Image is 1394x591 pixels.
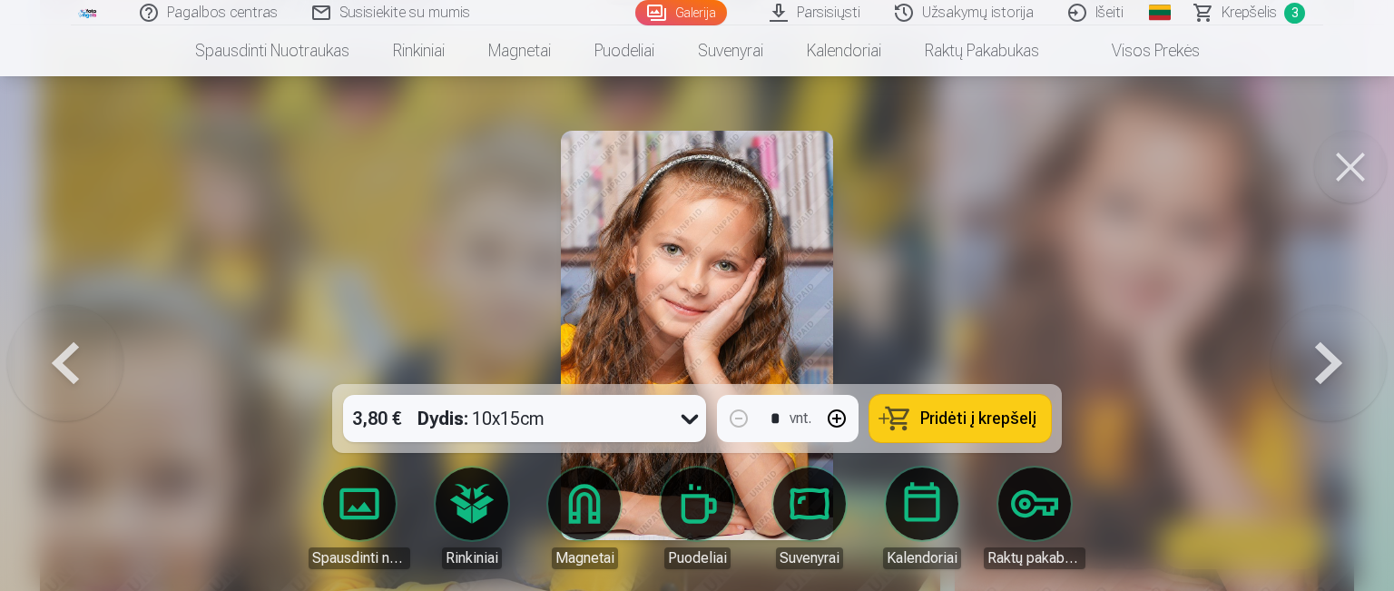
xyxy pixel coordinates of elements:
a: Rinkiniai [371,25,466,76]
div: Spausdinti nuotraukas [309,547,410,569]
a: Puodeliai [573,25,676,76]
div: Suvenyrai [776,547,843,569]
a: Suvenyrai [676,25,785,76]
a: Magnetai [534,468,635,569]
a: Puodeliai [646,468,748,569]
img: /fa2 [78,7,98,18]
button: Pridėti į krepšelį [869,395,1051,442]
div: Rinkiniai [442,547,502,569]
a: Visos prekės [1061,25,1222,76]
div: Raktų pakabukas [984,547,1085,569]
span: Krepšelis [1222,2,1277,24]
div: Kalendoriai [883,547,961,569]
div: 3,80 € [343,395,410,442]
div: vnt. [790,408,811,429]
a: Magnetai [466,25,573,76]
a: Kalendoriai [871,468,973,569]
div: Magnetai [552,547,618,569]
div: Puodeliai [664,547,731,569]
span: 3 [1284,3,1305,24]
a: Spausdinti nuotraukas [173,25,371,76]
span: Pridėti į krepšelį [920,410,1036,427]
a: Raktų pakabukas [903,25,1061,76]
a: Raktų pakabukas [984,468,1085,569]
div: 10x15cm [417,395,545,442]
a: Rinkiniai [421,468,523,569]
strong: Dydis : [417,406,468,431]
a: Spausdinti nuotraukas [309,468,410,569]
a: Suvenyrai [759,468,860,569]
a: Kalendoriai [785,25,903,76]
